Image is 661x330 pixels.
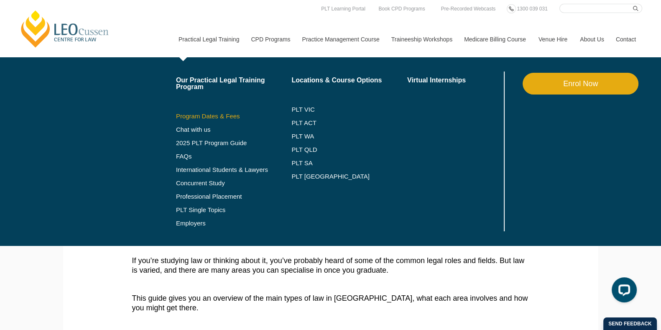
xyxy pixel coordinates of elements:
[176,166,292,173] a: International Students & Lawyers
[291,77,407,84] a: Locations & Course Options
[376,4,427,13] a: Book CPD Programs
[523,73,638,95] a: Enrol Now
[176,140,271,146] a: 2025 PLT Program Guide
[176,77,292,90] a: Our Practical Legal Training Program
[176,220,292,227] a: Employers
[19,9,111,49] a: [PERSON_NAME] Centre for Law
[176,180,292,187] a: Concurrent Study
[291,133,386,140] a: PLT WA
[176,153,292,160] a: FAQs
[574,21,610,57] a: About Us
[132,294,528,312] span: This guide gives you an overview of the main types of law in [GEOGRAPHIC_DATA], what each area in...
[296,21,385,57] a: Practice Management Course
[605,274,640,309] iframe: LiveChat chat widget
[291,106,407,113] a: PLT VIC
[291,173,407,180] a: PLT [GEOGRAPHIC_DATA]
[515,4,549,13] a: 1300 039 031
[458,21,532,57] a: Medicare Billing Course
[291,146,407,153] a: PLT QLD
[172,21,245,57] a: Practical Legal Training
[291,160,407,166] a: PLT SA
[532,21,574,57] a: Venue Hire
[517,6,547,12] span: 1300 039 031
[439,4,498,13] a: Pre-Recorded Webcasts
[176,207,292,213] a: PLT Single Topics
[245,21,296,57] a: CPD Programs
[291,120,407,126] a: PLT ACT
[610,21,642,57] a: Contact
[407,77,502,84] a: Virtual Internships
[385,21,458,57] a: Traineeship Workshops
[319,4,368,13] a: PLT Learning Portal
[132,256,525,274] span: If you’re studying law or thinking about it, you’ve probably heard of some of the common legal ro...
[176,126,292,133] a: Chat with us
[176,193,292,200] a: Professional Placement
[176,113,292,120] a: Program Dates & Fees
